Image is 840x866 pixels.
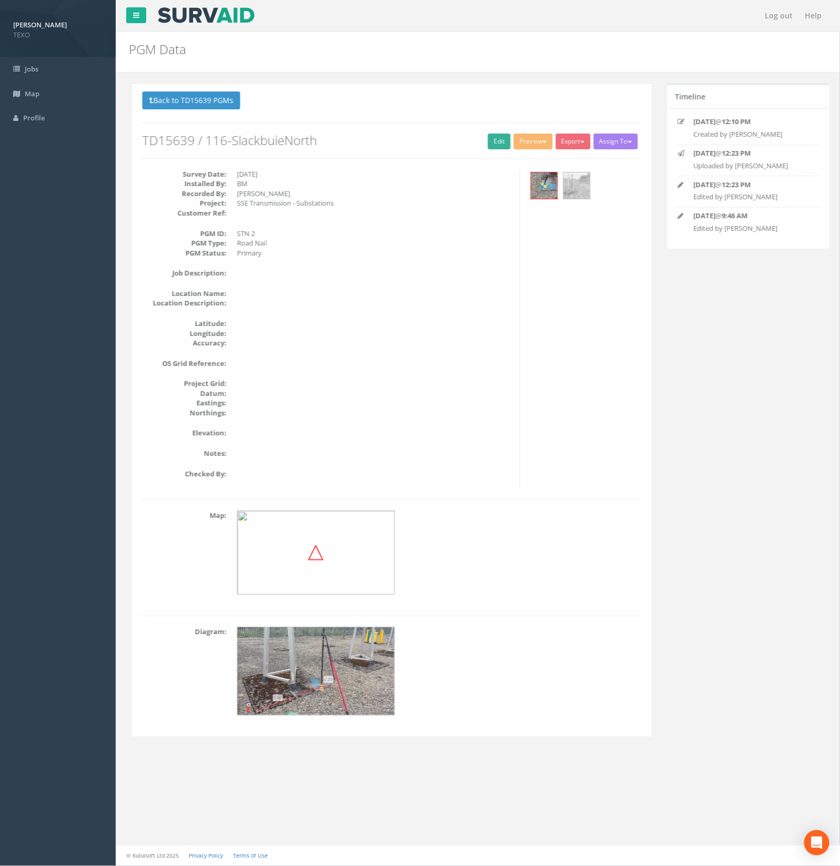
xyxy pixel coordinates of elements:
span: TEXO [13,30,103,40]
strong: [DATE] [691,211,713,220]
img: map_target.png [305,545,321,561]
dt: Longitude: [139,329,224,339]
dt: Recorded By: [139,189,224,199]
dt: Survey Date: [139,169,224,179]
p: @ [691,211,806,221]
dt: Latitude: [139,319,224,329]
dd: Primary [234,248,509,258]
a: Privacy Policy [189,852,223,860]
img: 300x160@2x [234,511,392,595]
dt: Project: [139,198,224,208]
h2: PGM Data [129,43,708,56]
strong: 12:10 PM [719,117,748,126]
button: Export [553,134,588,149]
a: [PERSON_NAME] TEXO [13,17,103,39]
h5: Timeline [672,93,703,100]
dd: [DATE] [234,169,509,179]
strong: [PERSON_NAME] [13,20,67,29]
dt: Installed By: [139,179,224,189]
dt: PGM Type: [139,238,224,248]
strong: [DATE] [691,148,713,158]
dt: Job Description: [139,268,224,278]
p: @ [691,148,806,158]
button: Assign To [591,134,635,149]
span: Profile [23,113,45,123]
a: Edit [485,134,508,149]
dt: Accuracy: [139,338,224,348]
dd: SSE Transmission - Substations [234,198,509,208]
dt: Location Description: [139,298,224,308]
dt: Elevation: [139,428,224,438]
p: Edited by [PERSON_NAME] [691,192,806,202]
dt: OS Grid Reference: [139,359,224,369]
span: Jobs [25,64,38,74]
dt: PGM Status: [139,248,224,258]
img: 6e21f9ce-e5d9-00db-fb47-55bf59643c3b_3f4f4b88-eed3-e9a3-d554-1063e957c09d_thumb.jpg [528,172,554,199]
dt: Notes: [139,449,224,459]
dd: Road Nail [234,238,509,248]
dt: Diagram: [139,627,224,637]
p: @ [691,117,806,127]
div: Open Intercom Messenger [804,830,829,855]
strong: [DATE] [691,117,713,126]
strong: 12:23 PM [719,148,748,158]
dt: Checked By: [139,469,224,479]
button: Back to TD15639 PGMs [139,91,237,109]
p: Edited by [PERSON_NAME] [691,223,806,233]
strong: 9:46 AM [719,211,745,220]
span: Map [25,89,39,98]
dt: Eastings: [139,398,224,408]
dd: BM [234,179,509,189]
dt: Location Name: [139,289,224,299]
dt: Project Grid: [139,379,224,389]
dt: Northings: [139,408,224,418]
p: Created by [PERSON_NAME] [691,129,806,139]
dt: Customer Ref: [139,208,224,218]
dd: [PERSON_NAME] [234,189,509,199]
img: 6e21f9ce-e5d9-00db-fb47-55bf59643c3b_69ea57b7-3bc4-3763-e139-a18ec7546ab6_renderedBackgroundImage... [235,627,392,716]
a: Terms of Use [233,852,268,860]
dd: STN 2 [234,229,509,239]
img: 6e21f9ce-e5d9-00db-fb47-55bf59643c3b_a107f6aa-850e-0d9b-b06b-3c03707d341f_thumb.jpg [561,172,587,199]
p: Uploaded by [PERSON_NAME] [691,161,806,171]
button: Preview [511,134,550,149]
small: © Kullasoft Ltd 2025 [126,852,179,860]
dt: PGM ID: [139,229,224,239]
dt: Map: [139,511,224,521]
strong: [DATE] [691,180,713,189]
strong: 12:23 PM [719,180,748,189]
p: @ [691,180,806,190]
dt: Datum: [139,389,224,399]
h2: TD15639 / 116-SlackbuieNorth [139,134,638,147]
